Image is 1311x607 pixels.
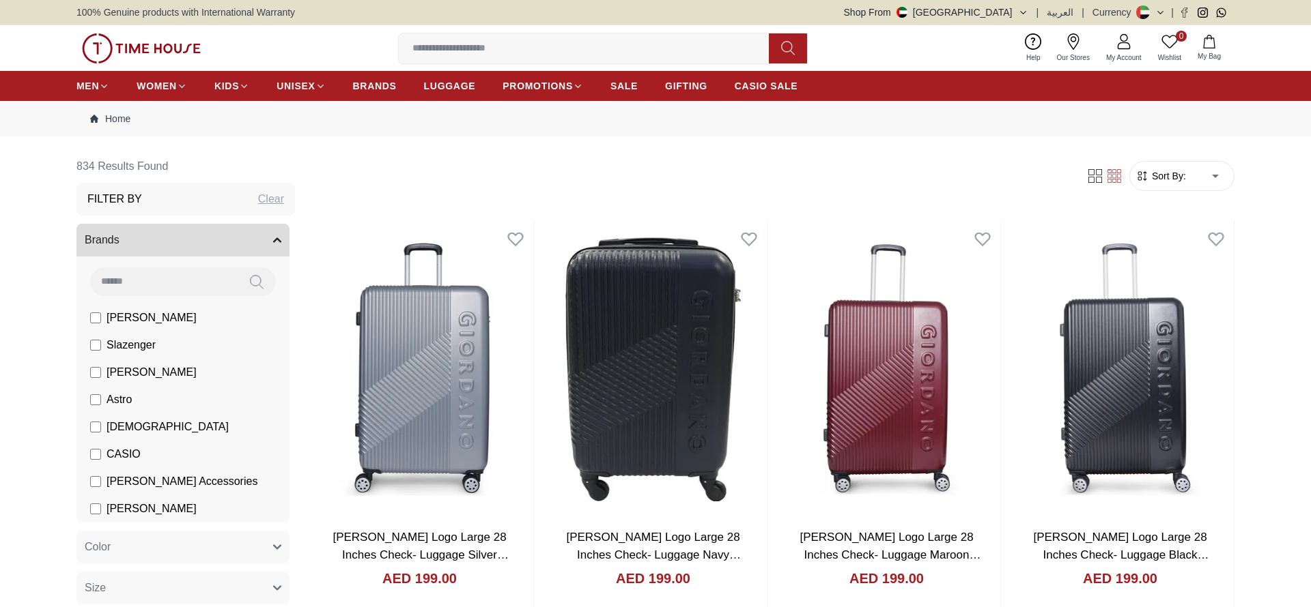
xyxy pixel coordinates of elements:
[665,79,707,93] span: GIFTING
[503,79,573,93] span: PROMOTIONS
[735,74,798,98] a: CASIO SALE
[1018,31,1049,65] a: Help
[90,312,101,323] input: [PERSON_NAME]
[76,150,295,183] h6: 834 Results Found
[107,419,229,435] span: [DEMOGRAPHIC_DATA]
[1021,53,1046,63] span: Help
[353,74,397,98] a: BRANDS
[849,569,924,588] h4: AED 199.00
[107,364,197,381] span: [PERSON_NAME]
[1047,5,1073,19] button: العربية
[1049,31,1098,65] a: Our Stores
[107,337,156,353] span: Slazenger
[1082,5,1084,19] span: |
[76,531,290,563] button: Color
[333,531,508,578] a: [PERSON_NAME] Logo Large 28 Inches Check- Luggage Silver GR020.28.SLV
[1083,569,1157,588] h4: AED 199.00
[82,33,201,63] img: ...
[76,5,295,19] span: 100% Genuine products with International Warranty
[353,79,397,93] span: BRANDS
[90,449,101,460] input: CASIO
[107,310,197,326] span: [PERSON_NAME]
[90,503,101,514] input: [PERSON_NAME]
[85,539,111,555] span: Color
[1101,53,1147,63] span: My Account
[214,79,239,93] span: KIDS
[306,221,533,518] img: Giordano Logo Large 28 Inches Check- Luggage Silver GR020.28.SLV
[90,476,101,487] input: [PERSON_NAME] Accessories
[1092,5,1137,19] div: Currency
[1037,5,1039,19] span: |
[1136,169,1186,183] button: Sort By:
[1192,51,1226,61] span: My Bag
[76,572,290,604] button: Size
[1150,31,1189,65] a: 0Wishlist
[1179,8,1189,18] a: Facebook
[76,74,109,98] a: MEN
[610,74,638,98] a: SALE
[382,569,457,588] h4: AED 199.00
[137,79,177,93] span: WOMEN
[1153,53,1187,63] span: Wishlist
[897,7,907,18] img: United Arab Emirates
[87,191,142,207] h3: Filter By
[844,5,1028,19] button: Shop From[GEOGRAPHIC_DATA]
[90,421,101,432] input: [DEMOGRAPHIC_DATA]
[539,221,767,518] img: Giordano Logo Large 28 Inches Check- Luggage Navy GR020.28.NVY
[503,74,583,98] a: PROMOTIONS
[90,340,101,351] input: Slazenger
[107,391,132,408] span: Astro
[1052,53,1095,63] span: Our Stores
[76,224,290,256] button: Brands
[85,580,106,596] span: Size
[1033,531,1209,578] a: [PERSON_NAME] Logo Large 28 Inches Check- Luggage Black GR020.28.BLK
[610,79,638,93] span: SALE
[76,101,1235,136] nav: Breadcrumb
[76,79,99,93] span: MEN
[616,569,690,588] h4: AED 199.00
[90,367,101,378] input: [PERSON_NAME]
[1216,8,1226,18] a: Whatsapp
[85,232,119,248] span: Brands
[665,74,707,98] a: GIFTING
[107,446,141,462] span: CASIO
[787,531,1004,578] a: [PERSON_NAME] Logo Large 28 Inches Check- Luggage Maroon [MEDICAL_RECORD_NUMBER].28.MRN
[90,112,130,125] a: Home
[258,191,284,207] div: Clear
[107,473,257,490] span: [PERSON_NAME] Accessories
[735,79,798,93] span: CASIO SALE
[214,74,249,98] a: KIDS
[107,501,197,517] span: [PERSON_NAME]
[90,394,101,405] input: Astro
[277,79,315,93] span: UNISEX
[424,79,476,93] span: LUGGAGE
[1176,31,1187,42] span: 0
[566,531,741,578] a: [PERSON_NAME] Logo Large 28 Inches Check- Luggage Navy GR020.28.NVY
[773,221,1000,518] img: Giordano Logo Large 28 Inches Check- Luggage Maroon GR020.28.MRN
[424,74,476,98] a: LUGGAGE
[277,74,325,98] a: UNISEX
[1006,221,1234,518] img: Giordano Logo Large 28 Inches Check- Luggage Black GR020.28.BLK
[1149,169,1186,183] span: Sort By:
[1189,32,1229,64] button: My Bag
[1171,5,1174,19] span: |
[137,74,187,98] a: WOMEN
[1198,8,1208,18] a: Instagram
